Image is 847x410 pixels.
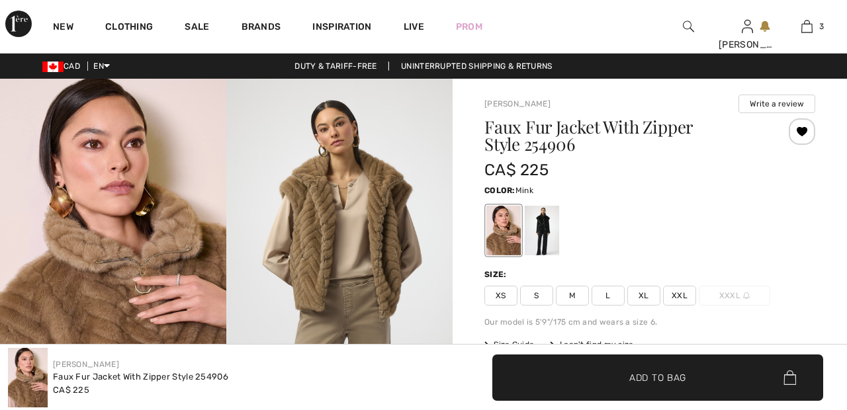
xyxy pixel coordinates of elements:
[484,316,815,328] div: Our model is 5'9"/175 cm and wears a size 6.
[520,286,553,306] span: S
[105,21,153,35] a: Clothing
[484,268,510,280] div: Size:
[484,286,517,306] span: XS
[486,206,521,255] div: Mink
[484,118,760,153] h1: Faux Fur Jacket With Zipper Style 254906
[550,339,633,350] div: I can't find my size
[185,21,209,35] a: Sale
[93,61,110,71] span: EN
[515,186,533,195] span: Mink
[629,370,686,384] span: Add to Bag
[456,20,482,34] a: Prom
[484,99,551,108] a: [PERSON_NAME]
[42,61,85,71] span: CAD
[53,385,89,395] span: CA$ 225
[556,286,589,306] span: M
[743,292,750,299] img: ring-m.svg
[663,286,696,306] span: XXL
[627,286,660,306] span: XL
[778,19,836,34] a: 3
[592,286,625,306] span: L
[742,20,753,32] a: Sign In
[312,21,371,35] span: Inspiration
[742,19,753,34] img: My Info
[525,206,559,255] div: Black
[801,19,813,34] img: My Bag
[53,21,73,35] a: New
[8,348,48,407] img: Faux Fur Jacket with Zipper Style 254906
[53,360,119,369] a: [PERSON_NAME]
[42,61,64,72] img: Canadian Dollar
[484,186,515,195] span: Color:
[683,19,694,34] img: search the website
[484,161,549,179] span: CA$ 225
[492,354,823,401] button: Add to Bag
[53,370,228,384] div: Faux Fur Jacket With Zipper Style 254906
[484,339,534,350] span: Size Guide
[719,38,777,52] div: [PERSON_NAME]
[699,286,770,306] span: XXXL
[783,370,796,385] img: Bag.svg
[242,21,281,35] a: Brands
[738,95,815,113] button: Write a review
[819,20,824,32] span: 3
[5,11,32,37] img: 1ère Avenue
[404,20,424,34] a: Live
